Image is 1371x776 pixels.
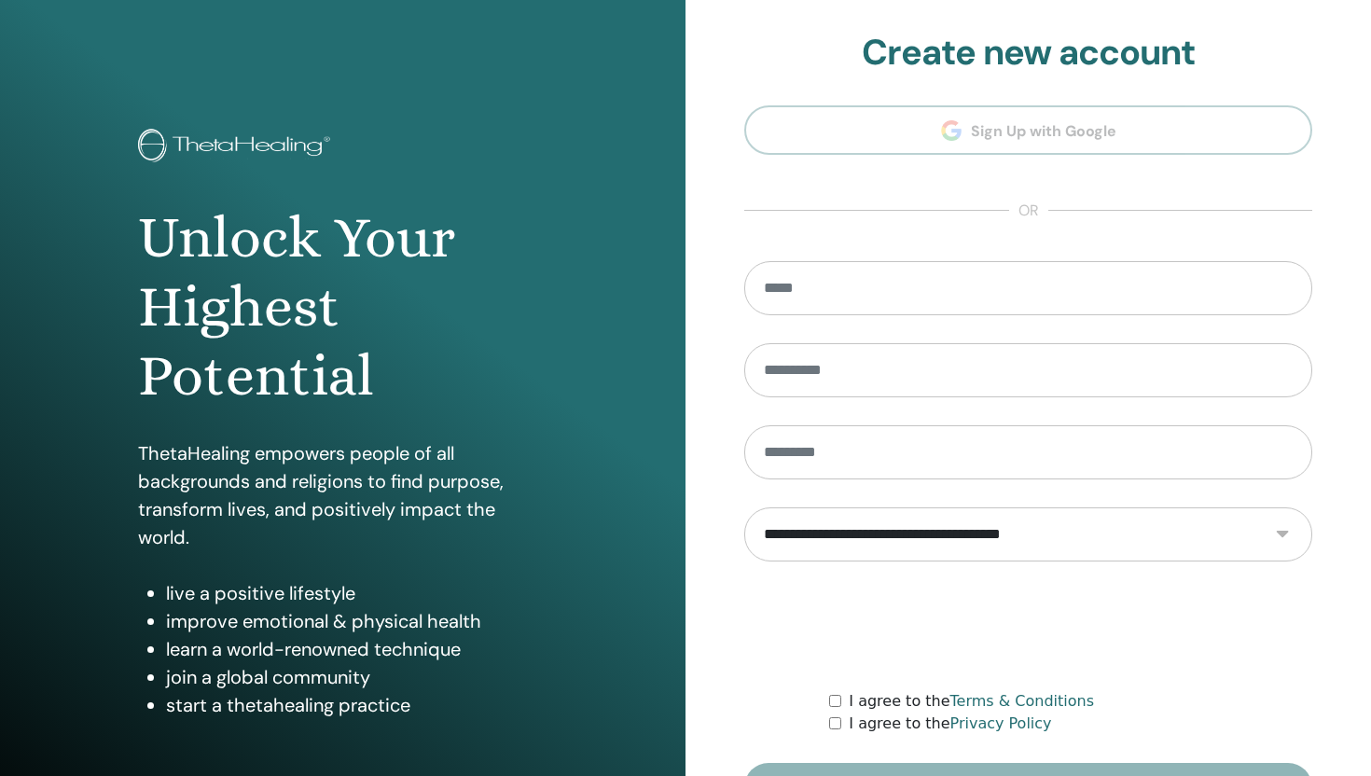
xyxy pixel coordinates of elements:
iframe: reCAPTCHA [887,589,1170,662]
li: live a positive lifestyle [166,579,548,607]
li: start a thetahealing practice [166,691,548,719]
h2: Create new account [744,32,1312,75]
li: join a global community [166,663,548,691]
a: Terms & Conditions [950,692,1094,710]
li: learn a world-renowned technique [166,635,548,663]
label: I agree to the [849,713,1051,735]
li: improve emotional & physical health [166,607,548,635]
a: Privacy Policy [950,714,1052,732]
p: ThetaHealing empowers people of all backgrounds and religions to find purpose, transform lives, a... [138,439,548,551]
label: I agree to the [849,690,1094,713]
span: or [1009,200,1048,222]
h1: Unlock Your Highest Potential [138,203,548,411]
